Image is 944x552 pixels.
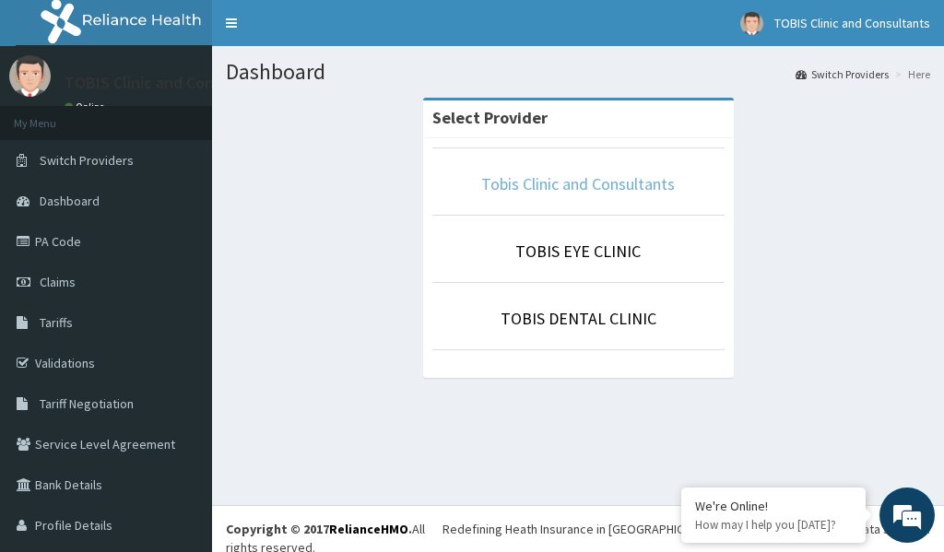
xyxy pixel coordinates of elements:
span: Switch Providers [40,152,134,169]
strong: Select Provider [432,107,548,128]
div: We're Online! [695,498,852,514]
a: Online [65,100,109,113]
span: Claims [40,274,76,290]
a: TOBIS DENTAL CLINIC [501,308,656,329]
a: Switch Providers [796,66,889,82]
a: RelianceHMO [329,521,408,537]
a: TOBIS EYE CLINIC [515,241,641,262]
p: How may I help you today? [695,517,852,533]
img: User Image [9,55,51,97]
span: Tariffs [40,314,73,331]
span: Tariff Negotiation [40,395,134,412]
strong: Copyright © 2017 . [226,521,412,537]
h1: Dashboard [226,60,930,84]
img: User Image [740,12,763,35]
p: TOBIS Clinic and Consultants [65,75,274,91]
span: Dashboard [40,193,100,209]
a: Tobis Clinic and Consultants [481,173,675,194]
span: TOBIS Clinic and Consultants [774,15,930,31]
li: Here [891,66,930,82]
div: Redefining Heath Insurance in [GEOGRAPHIC_DATA] using Telemedicine and Data Science! [442,520,930,538]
